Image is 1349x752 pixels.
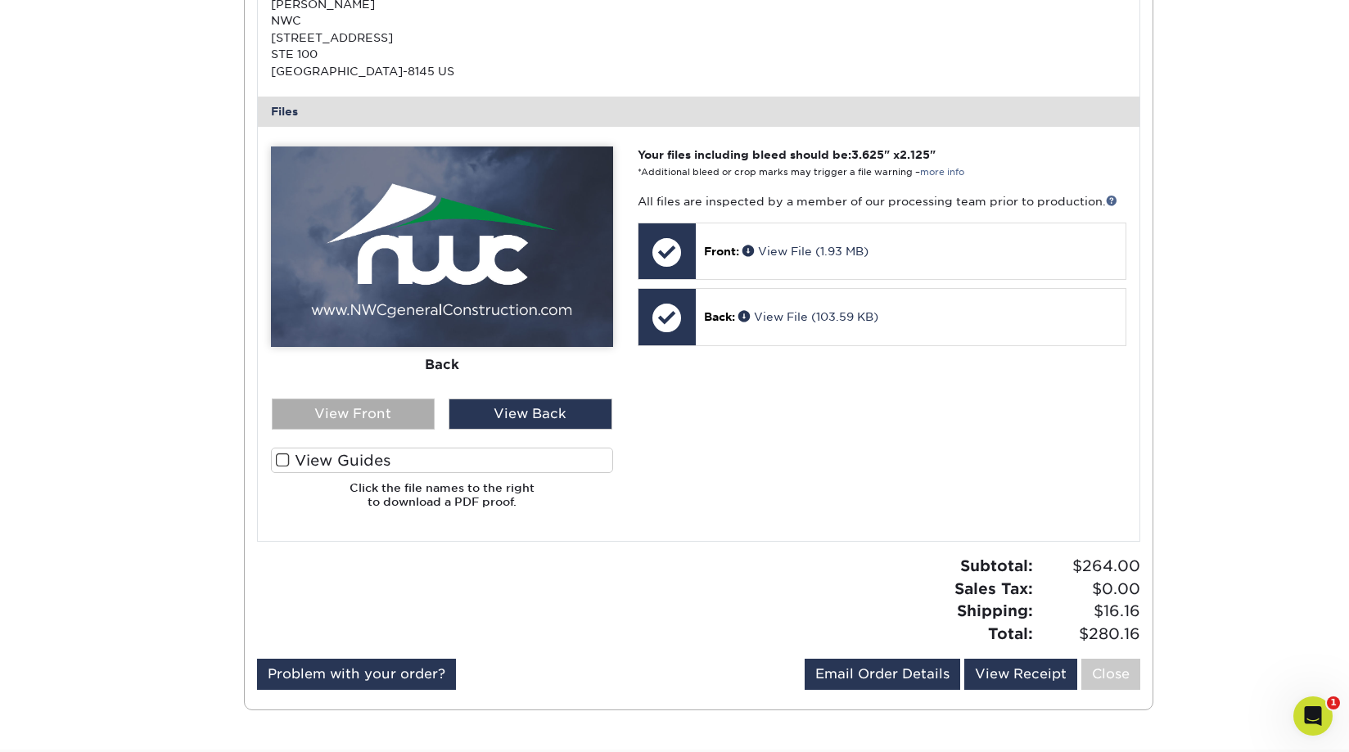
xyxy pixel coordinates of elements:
[988,624,1033,642] strong: Total:
[960,556,1033,574] strong: Subtotal:
[957,601,1033,619] strong: Shipping:
[638,193,1126,209] p: All files are inspected by a member of our processing team prior to production.
[638,148,936,161] strong: Your files including bleed should be: " x "
[1038,623,1140,646] span: $280.16
[1038,600,1140,623] span: $16.16
[638,167,964,178] small: *Additional bleed or crop marks may trigger a file warning –
[1081,659,1140,690] a: Close
[900,148,930,161] span: 2.125
[954,579,1033,597] strong: Sales Tax:
[851,148,884,161] span: 3.625
[1293,696,1333,736] iframe: Intercom live chat
[1038,578,1140,601] span: $0.00
[257,659,456,690] a: Problem with your order?
[704,310,735,323] span: Back:
[920,167,964,178] a: more info
[742,245,869,258] a: View File (1.93 MB)
[964,659,1077,690] a: View Receipt
[271,346,613,382] div: Back
[704,245,739,258] span: Front:
[805,659,960,690] a: Email Order Details
[271,448,613,473] label: View Guides
[271,481,613,521] h6: Click the file names to the right to download a PDF proof.
[738,310,878,323] a: View File (103.59 KB)
[1038,555,1140,578] span: $264.00
[1327,696,1340,709] span: 1
[272,399,435,430] div: View Front
[449,399,612,430] div: View Back
[258,97,1140,126] div: Files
